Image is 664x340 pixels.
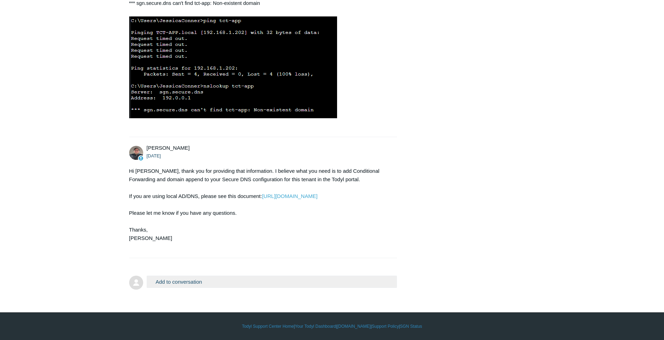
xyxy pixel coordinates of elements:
button: Add to conversation [147,276,397,288]
span: Matt Robinson [147,145,190,151]
a: Your Todyl Dashboard [295,323,336,330]
div: Hi [PERSON_NAME], thank you for providing that information. I believe what you need is to add Con... [129,167,390,251]
a: Todyl Support Center Home [242,323,294,330]
a: [URL][DOMAIN_NAME] [262,193,317,199]
time: 08/13/2025, 15:43 [147,153,161,158]
div: | | | | [129,323,535,330]
span: *** sgn.secure.dns can't find tct-app: Non-existent domain [129,0,260,6]
a: SGN Status [400,323,422,330]
a: [DOMAIN_NAME] [337,323,371,330]
a: Support Policy [372,323,399,330]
